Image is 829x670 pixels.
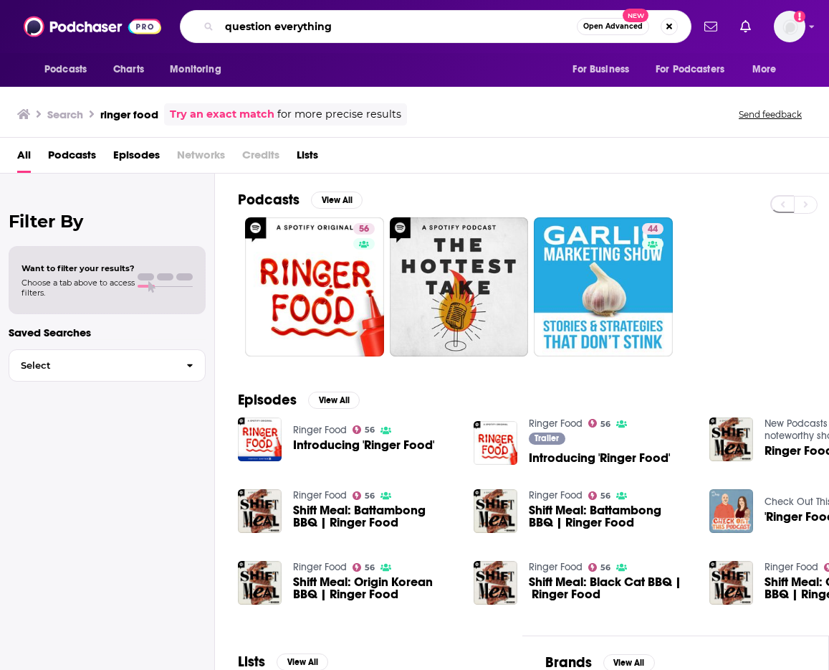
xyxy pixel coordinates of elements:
[293,424,347,436] a: Ringer Food
[170,106,274,123] a: Try an exact match
[529,576,692,600] a: Shift Meal: Black Cat BBQ | Ringer Food
[365,493,375,499] span: 56
[293,439,434,451] a: Introducing 'Ringer Food'
[600,565,610,571] span: 56
[160,56,239,83] button: open menu
[21,278,135,298] span: Choose a tab above to access filters.
[238,191,363,209] a: PodcastsView All
[529,489,583,501] a: Ringer Food
[774,11,805,42] button: Show profile menu
[100,108,158,121] h3: ringer food
[709,417,753,461] a: Ringer Food
[699,14,723,39] a: Show notifications dropdown
[353,491,375,500] a: 56
[474,489,517,533] a: Shift Meal: Battambong BBQ | Ringer Food
[311,192,363,209] button: View All
[794,11,805,22] svg: Add a profile image
[588,491,611,500] a: 56
[535,434,559,443] span: Trailer
[534,217,673,357] a: 44
[600,493,610,499] span: 56
[353,223,375,235] a: 56
[734,108,806,121] button: Send feedback
[238,191,300,209] h2: Podcasts
[583,23,643,30] span: Open Advanced
[765,561,818,573] a: Ringer Food
[9,349,206,382] button: Select
[646,56,745,83] button: open menu
[709,561,753,605] img: Shift Meal: Origin Korean BBQ | Ringer Food
[238,561,282,605] img: Shift Meal: Origin Korean BBQ | Ringer Food
[529,452,670,464] a: Introducing 'Ringer Food'
[113,143,160,173] a: Episodes
[293,504,456,529] a: Shift Meal: Battambong BBQ | Ringer Food
[24,13,161,40] img: Podchaser - Follow, Share and Rate Podcasts
[774,11,805,42] img: User Profile
[353,425,375,434] a: 56
[170,60,221,80] span: Monitoring
[293,561,347,573] a: Ringer Food
[238,391,360,409] a: EpisodesView All
[474,421,517,465] a: Introducing 'Ringer Food'
[529,504,692,529] a: Shift Meal: Battambong BBQ | Ringer Food
[353,563,375,572] a: 56
[17,143,31,173] a: All
[293,489,347,501] a: Ringer Food
[709,489,753,533] img: 'Ringer Food'
[242,143,279,173] span: Credits
[623,9,648,22] span: New
[238,391,297,409] h2: Episodes
[308,392,360,409] button: View All
[9,361,175,370] span: Select
[656,60,724,80] span: For Podcasters
[293,576,456,600] a: Shift Meal: Origin Korean BBQ | Ringer Food
[238,489,282,533] img: Shift Meal: Battambong BBQ | Ringer Food
[648,222,658,237] span: 44
[734,14,757,39] a: Show notifications dropdown
[572,60,629,80] span: For Business
[529,561,583,573] a: Ringer Food
[9,326,206,339] p: Saved Searches
[177,143,225,173] span: Networks
[774,11,805,42] span: Logged in as rowan.sullivan
[21,263,135,273] span: Want to filter your results?
[752,60,777,80] span: More
[588,419,611,428] a: 56
[365,427,375,433] span: 56
[219,15,577,38] input: Search podcasts, credits, & more...
[238,417,282,461] img: Introducing 'Ringer Food'
[297,143,318,173] a: Lists
[365,565,375,571] span: 56
[48,143,96,173] a: Podcasts
[44,60,87,80] span: Podcasts
[474,561,517,605] img: Shift Meal: Black Cat BBQ | Ringer Food
[245,217,384,357] a: 56
[577,18,649,35] button: Open AdvancedNew
[359,222,369,237] span: 56
[113,60,144,80] span: Charts
[562,56,647,83] button: open menu
[529,417,583,430] a: Ringer Food
[742,56,795,83] button: open menu
[588,563,611,572] a: 56
[642,223,663,235] a: 44
[104,56,153,83] a: Charts
[277,106,401,123] span: for more precise results
[600,421,610,428] span: 56
[180,10,691,43] div: Search podcasts, credits, & more...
